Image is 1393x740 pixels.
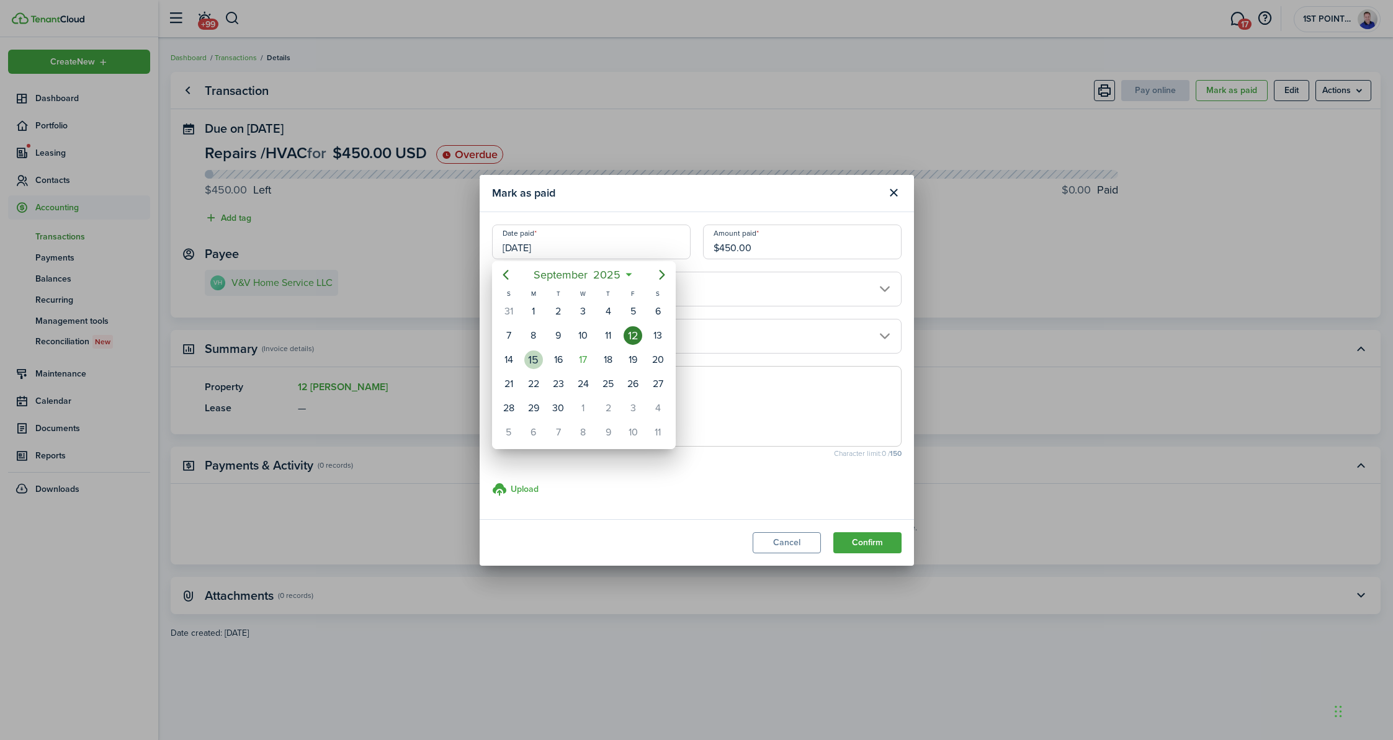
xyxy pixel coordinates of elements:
mbsc-button: September2025 [526,264,629,286]
div: Tuesday, September 30, 2025 [549,399,568,417]
div: F [620,288,645,299]
div: Friday, September 12, 2025 [624,326,642,345]
div: Tuesday, October 7, 2025 [549,423,568,442]
div: S [496,288,521,299]
mbsc-button: Previous page [493,262,518,287]
div: Friday, October 10, 2025 [624,423,642,442]
div: S [645,288,670,299]
div: Wednesday, September 3, 2025 [574,302,593,321]
div: Thursday, September 11, 2025 [599,326,617,345]
div: Monday, September 29, 2025 [524,399,543,417]
div: Friday, September 19, 2025 [624,350,642,369]
div: Thursday, October 9, 2025 [599,423,617,442]
div: Saturday, September 27, 2025 [648,375,667,393]
span: 2025 [591,264,624,286]
div: Thursday, September 25, 2025 [599,375,617,393]
div: W [571,288,596,299]
div: Sunday, August 31, 2025 [499,302,518,321]
div: Saturday, September 6, 2025 [648,302,667,321]
div: Monday, September 22, 2025 [524,375,543,393]
div: Wednesday, September 24, 2025 [574,375,593,393]
div: Friday, September 26, 2025 [624,375,642,393]
div: Tuesday, September 23, 2025 [549,375,568,393]
span: September [531,264,591,286]
div: Thursday, September 4, 2025 [599,302,617,321]
div: Saturday, October 4, 2025 [648,399,667,417]
div: Wednesday, October 8, 2025 [574,423,593,442]
div: Thursday, October 2, 2025 [599,399,617,417]
div: Sunday, September 7, 2025 [499,326,518,345]
div: Saturday, October 11, 2025 [648,423,667,442]
div: Sunday, September 28, 2025 [499,399,518,417]
div: Monday, September 8, 2025 [524,326,543,345]
div: Today, Wednesday, September 17, 2025 [574,350,593,369]
div: M [521,288,546,299]
div: Sunday, September 21, 2025 [499,375,518,393]
div: Tuesday, September 16, 2025 [549,350,568,369]
div: Tuesday, September 2, 2025 [549,302,568,321]
mbsc-button: Next page [650,262,674,287]
div: T [546,288,571,299]
div: Friday, September 5, 2025 [624,302,642,321]
div: Wednesday, October 1, 2025 [574,399,593,417]
div: Tuesday, September 9, 2025 [549,326,568,345]
div: Sunday, October 5, 2025 [499,423,518,442]
div: Monday, September 15, 2025 [524,350,543,369]
div: Friday, October 3, 2025 [624,399,642,417]
div: Monday, October 6, 2025 [524,423,543,442]
div: Wednesday, September 10, 2025 [574,326,593,345]
div: T [596,288,620,299]
div: Thursday, September 18, 2025 [599,350,617,369]
div: Sunday, September 14, 2025 [499,350,518,369]
div: Saturday, September 20, 2025 [648,350,667,369]
div: Saturday, September 13, 2025 [648,326,667,345]
div: Monday, September 1, 2025 [524,302,543,321]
